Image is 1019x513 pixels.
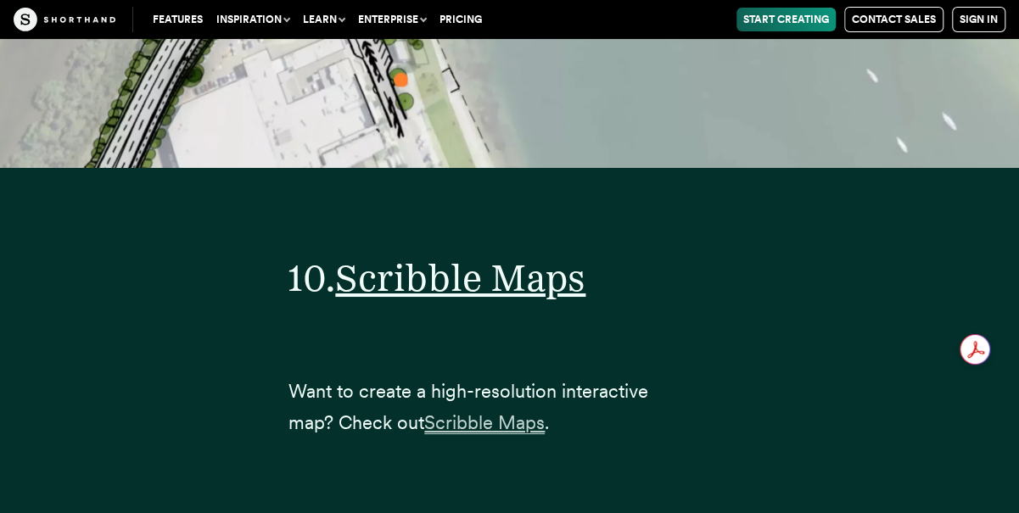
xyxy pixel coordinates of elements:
a: Contact Sales [844,7,943,32]
button: Learn [296,8,351,31]
a: Features [146,8,210,31]
span: 10. [288,255,335,300]
span: Want to create a high-resolution interactive map? Check out [288,380,648,433]
a: Pricing [433,8,489,31]
a: Scribble Maps [424,411,545,433]
button: Enterprise [351,8,433,31]
a: Start Creating [736,8,836,31]
a: Sign in [952,7,1005,32]
a: Scribble Maps [335,255,585,300]
img: The Craft [14,8,115,31]
span: . [545,411,549,433]
button: Inspiration [210,8,296,31]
